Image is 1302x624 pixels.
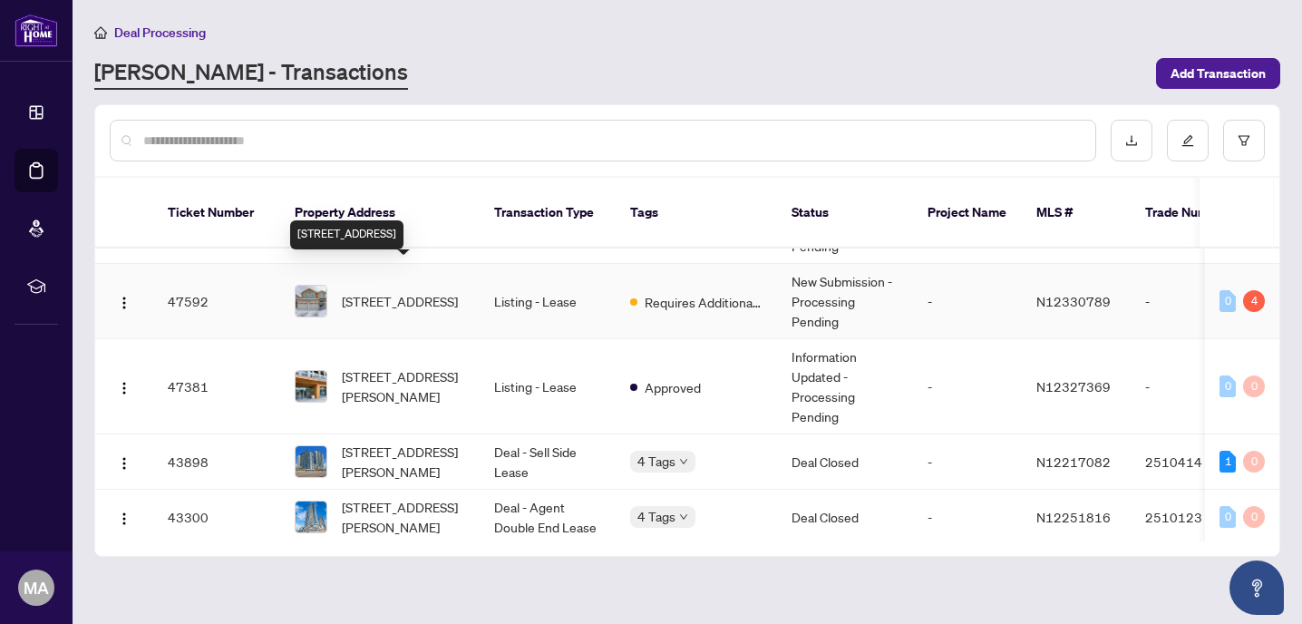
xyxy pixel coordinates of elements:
[1219,451,1236,473] div: 1
[679,457,688,466] span: down
[1036,509,1111,525] span: N12251816
[679,512,688,522] span: down
[1156,58,1280,89] button: Add Transaction
[117,512,131,526] img: Logo
[1036,453,1111,470] span: N12217082
[110,287,139,316] button: Logo
[1036,293,1111,309] span: N12330789
[480,490,616,545] td: Deal - Agent Double End Lease
[1125,134,1138,147] span: download
[117,456,131,471] img: Logo
[913,264,1022,339] td: -
[1243,506,1265,528] div: 0
[777,264,913,339] td: New Submission - Processing Pending
[1219,290,1236,312] div: 0
[1036,378,1111,395] span: N12327369
[296,446,326,477] img: thumbnail-img
[645,377,701,397] span: Approved
[110,447,139,476] button: Logo
[777,339,913,434] td: Information Updated - Processing Pending
[480,434,616,490] td: Deal - Sell Side Lease
[913,339,1022,434] td: -
[342,497,465,537] span: [STREET_ADDRESS][PERSON_NAME]
[1181,134,1194,147] span: edit
[1171,59,1266,88] span: Add Transaction
[296,502,326,532] img: thumbnail-img
[777,490,913,545] td: Deal Closed
[1219,506,1236,528] div: 0
[637,506,675,527] span: 4 Tags
[94,26,107,39] span: home
[777,178,913,249] th: Status
[645,292,763,312] span: Requires Additional Docs
[153,264,280,339] td: 47592
[117,296,131,310] img: Logo
[1243,290,1265,312] div: 4
[110,502,139,531] button: Logo
[153,178,280,249] th: Ticket Number
[290,220,403,249] div: [STREET_ADDRESS]
[296,371,326,402] img: thumbnail-img
[342,442,465,482] span: [STREET_ADDRESS][PERSON_NAME]
[480,264,616,339] td: Listing - Lease
[1131,490,1258,545] td: 2510123
[15,14,58,47] img: logo
[94,57,408,90] a: [PERSON_NAME] - Transactions
[1229,561,1284,615] button: Open asap
[1243,375,1265,397] div: 0
[342,366,465,406] span: [STREET_ADDRESS][PERSON_NAME]
[913,434,1022,490] td: -
[913,178,1022,249] th: Project Name
[480,178,616,249] th: Transaction Type
[114,24,206,41] span: Deal Processing
[1223,120,1265,161] button: filter
[24,575,49,600] span: MA
[342,291,458,311] span: [STREET_ADDRESS]
[777,434,913,490] td: Deal Closed
[1243,451,1265,473] div: 0
[296,286,326,317] img: thumbnail-img
[153,434,280,490] td: 43898
[480,339,616,434] td: Listing - Lease
[1167,120,1209,161] button: edit
[1219,375,1236,397] div: 0
[153,339,280,434] td: 47381
[1131,264,1258,339] td: -
[1238,134,1250,147] span: filter
[1131,178,1258,249] th: Trade Number
[1131,339,1258,434] td: -
[637,451,675,472] span: 4 Tags
[110,372,139,401] button: Logo
[280,178,480,249] th: Property Address
[913,490,1022,545] td: -
[1131,434,1258,490] td: 2510414
[616,178,777,249] th: Tags
[1022,178,1131,249] th: MLS #
[117,381,131,395] img: Logo
[153,490,280,545] td: 43300
[1111,120,1152,161] button: download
